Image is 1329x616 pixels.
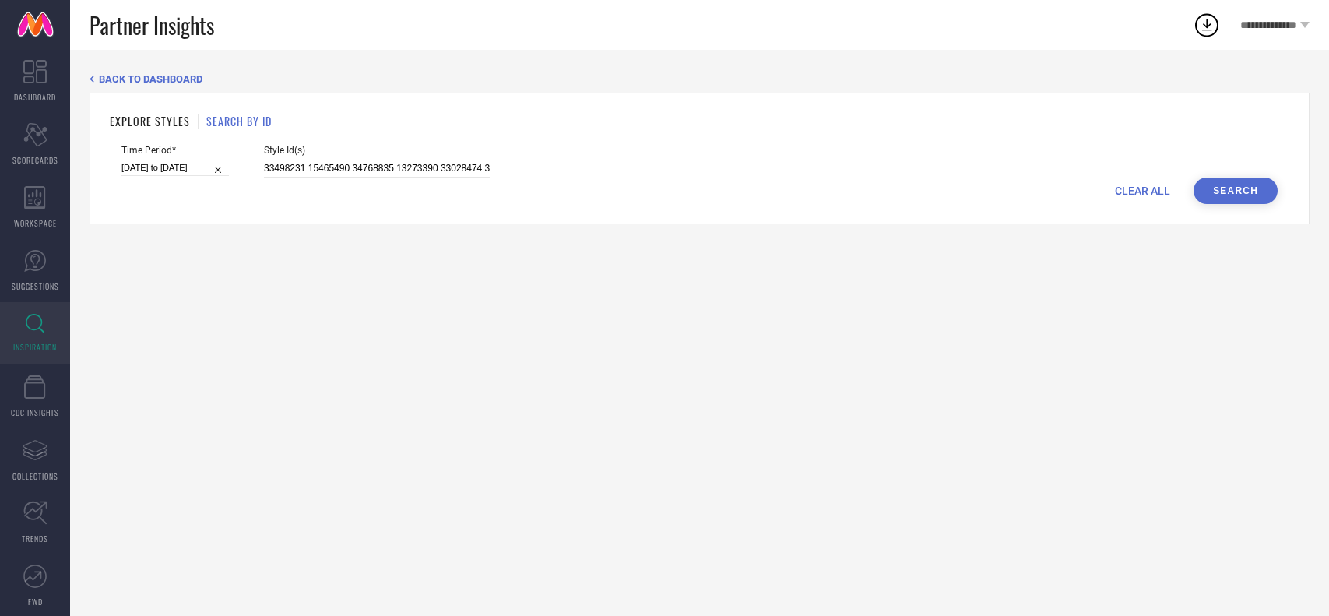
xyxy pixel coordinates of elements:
span: Style Id(s) [264,145,490,156]
span: DASHBOARD [14,91,56,103]
span: FWD [28,596,43,607]
div: Open download list [1193,11,1221,39]
span: CDC INSIGHTS [11,407,59,418]
span: Partner Insights [90,9,214,41]
span: TRENDS [22,533,48,544]
input: Enter comma separated style ids e.g. 12345, 67890 [264,160,490,178]
span: COLLECTIONS [12,470,58,482]
input: Select time period [121,160,229,176]
h1: SEARCH BY ID [206,113,272,129]
span: CLEAR ALL [1115,185,1170,197]
span: WORKSPACE [14,217,57,229]
span: Time Period* [121,145,229,156]
span: BACK TO DASHBOARD [99,73,202,85]
span: SCORECARDS [12,154,58,166]
span: SUGGESTIONS [12,280,59,292]
button: Search [1194,178,1278,204]
span: INSPIRATION [13,341,57,353]
div: Back TO Dashboard [90,73,1310,85]
h1: EXPLORE STYLES [110,113,190,129]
